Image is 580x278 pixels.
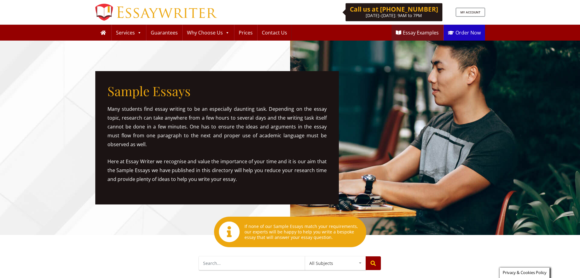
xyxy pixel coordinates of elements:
[183,25,234,41] a: Why Choose Us
[350,5,438,13] b: Call us at [PHONE_NUMBER]
[392,25,443,41] a: Essay Examples
[444,25,485,41] a: Order Now
[199,256,305,270] input: Search...
[146,25,182,41] a: Guarantees
[234,25,257,41] a: Prices
[107,105,327,149] p: Many students find essay writing to be an especially daunting task. Depending on the essay topic,...
[107,157,327,183] p: Here at Essay Writer we recognise and value the importance of your time and it is our aim that th...
[456,8,485,17] a: MY ACCOUNT
[258,25,291,41] a: Contact Us
[503,270,547,275] span: Privacy & Cookies Policy
[107,83,327,99] h1: Sample Essays
[366,13,422,18] span: [DATE]–[DATE]: 9AM to 7PM
[112,25,146,41] a: Services
[214,217,366,247] div: If none of our Sample Essays match your requirements, our experts will be happy to help you write...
